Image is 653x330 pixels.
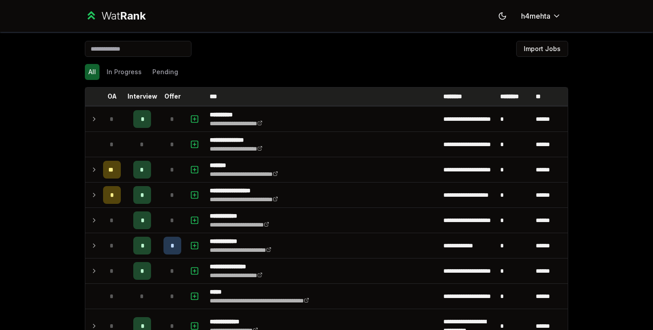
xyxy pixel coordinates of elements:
[103,64,145,80] button: In Progress
[127,92,157,101] p: Interview
[85,9,146,23] a: WatRank
[514,8,568,24] button: h4mehta
[85,64,100,80] button: All
[521,11,550,21] span: h4mehta
[149,64,182,80] button: Pending
[516,41,568,57] button: Import Jobs
[108,92,117,101] p: OA
[120,9,146,22] span: Rank
[101,9,146,23] div: Wat
[164,92,181,101] p: Offer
